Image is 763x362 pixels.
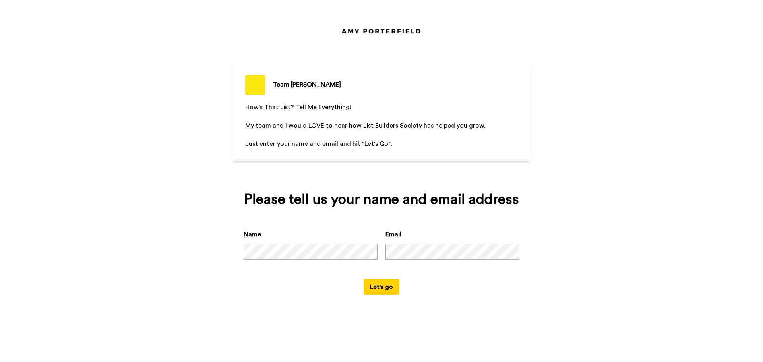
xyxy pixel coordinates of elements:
[364,279,399,295] button: Let's go
[245,104,351,110] span: How's That List? Tell Me Everything!
[385,230,401,239] label: Email
[245,122,486,129] span: My team and I would LOVE to hear how List Builders Society has helped you grow.
[244,192,519,207] div: Please tell us your name and email address
[338,25,425,37] img: https://cdn.bonjoro.com/media/af3a5e9d-e7f1-47a0-8716-9577ec69f443/1ed620ec-a9c0-4d0a-88fd-19bc40...
[244,230,261,239] label: Name
[245,141,392,147] span: Just enter your name and email and hit "Let's Go".
[273,80,341,89] div: Team [PERSON_NAME]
